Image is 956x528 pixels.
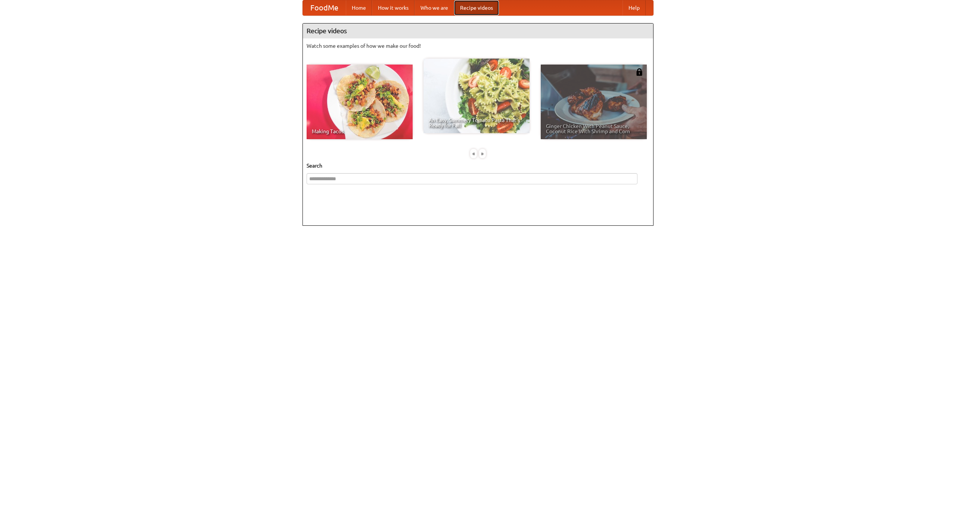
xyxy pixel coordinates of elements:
a: Who we are [415,0,454,15]
h5: Search [307,162,649,169]
div: « [470,149,477,158]
a: Help [623,0,646,15]
a: Home [346,0,372,15]
p: Watch some examples of how we make our food! [307,42,649,50]
a: An Easy, Summery Tomato Pasta That's Ready for Fall [423,59,530,133]
img: 483408.png [636,68,643,76]
a: Recipe videos [454,0,499,15]
a: How it works [372,0,415,15]
span: An Easy, Summery Tomato Pasta That's Ready for Fall [429,118,524,128]
a: Making Tacos [307,65,413,139]
span: Making Tacos [312,129,407,134]
div: » [479,149,486,158]
a: FoodMe [303,0,346,15]
h4: Recipe videos [303,24,653,38]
